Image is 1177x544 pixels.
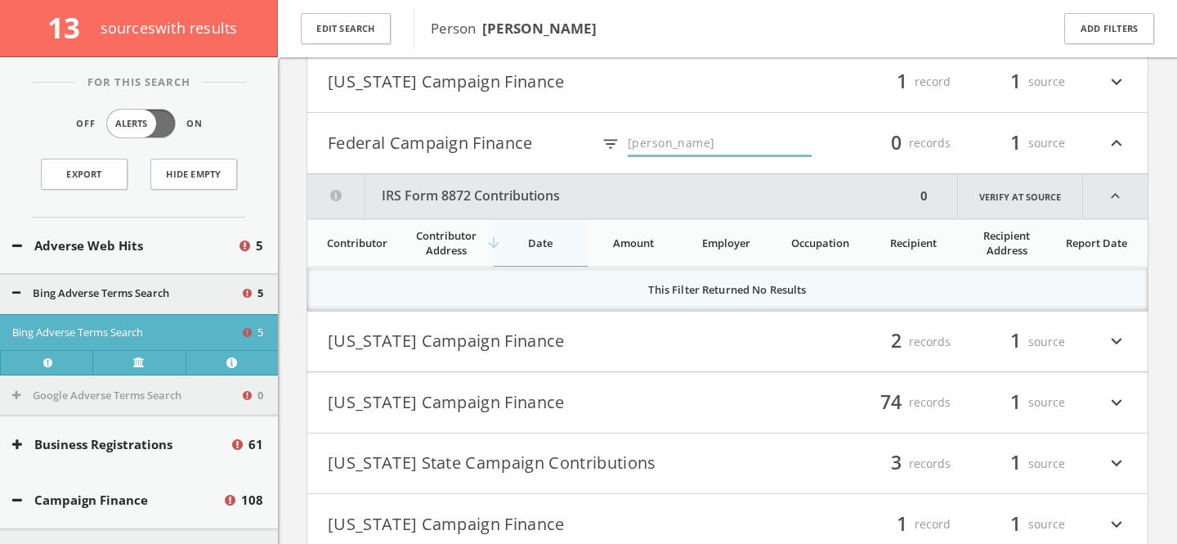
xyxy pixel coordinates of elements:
[76,117,96,131] span: Off
[12,388,240,404] button: Google Adverse Terms Search
[431,19,597,38] span: Person
[307,174,915,218] button: IRS Form 8872 Contributions
[328,510,727,538] button: [US_STATE] Campaign Finance
[967,129,1065,157] div: source
[150,159,237,190] button: Hide Empty
[482,19,597,38] b: [PERSON_NAME]
[967,450,1065,478] div: source
[853,510,951,538] div: record
[1064,13,1154,45] button: Add Filters
[486,235,502,251] i: arrow_downward
[853,389,951,416] div: records
[409,228,484,258] div: Contributor Address
[915,174,933,218] div: 0
[301,13,391,45] button: Edit Search
[47,8,94,47] span: 13
[12,325,240,341] button: Bing Adverse Terms Search
[689,236,764,250] div: Employer
[967,68,1065,96] div: source
[967,328,1065,356] div: source
[782,236,857,250] div: Occupation
[884,128,909,157] span: 0
[875,236,951,250] div: Recipient
[957,174,1083,218] a: Verify at source
[1106,68,1127,96] i: expand_more
[307,268,1148,311] div: grid
[328,328,727,356] button: [US_STATE] Campaign Finance
[186,117,203,131] span: On
[257,285,263,302] span: 5
[1083,174,1148,218] i: expand_less
[101,18,238,38] span: source s with results
[884,327,909,356] span: 2
[853,450,951,478] div: records
[1003,128,1028,157] span: 1
[12,236,237,255] button: Adverse Web Hits
[75,74,203,91] span: For This Search
[884,449,909,478] span: 3
[92,350,185,375] a: Verify at source
[853,328,951,356] div: records
[12,491,222,510] button: Campaign Finance
[256,236,263,255] span: 5
[502,236,577,250] div: Date
[889,510,915,538] span: 1
[257,325,263,341] span: 5
[1003,449,1028,478] span: 1
[328,129,591,157] button: Federal Campaign Finance
[967,510,1065,538] div: source
[853,68,951,96] div: record
[12,285,240,302] button: Bing Adverse Terms Search
[1106,328,1127,356] i: expand_more
[257,388,263,404] span: 0
[1106,129,1127,157] i: expand_less
[1003,327,1028,356] span: 1
[1106,389,1127,416] i: expand_more
[889,67,915,96] span: 1
[628,132,812,157] input: type to filter
[308,268,1148,311] td: This Filter Returned No Results
[967,389,1065,416] div: source
[602,135,620,153] i: filter_list
[853,129,951,157] div: records
[241,491,263,510] span: 108
[1003,510,1028,538] span: 1
[1003,67,1028,96] span: 1
[41,159,128,190] a: Export
[596,236,671,250] div: Amount
[248,435,263,454] span: 61
[328,450,727,478] button: [US_STATE] State Campaign Contributions
[1063,236,1131,250] div: Report Date
[873,388,909,416] span: 74
[1003,388,1028,416] span: 1
[969,228,1045,258] div: Recipient Address
[1106,510,1127,538] i: expand_more
[324,236,391,250] div: Contributor
[12,435,230,454] button: Business Registrations
[1106,450,1127,478] i: expand_more
[328,389,727,416] button: [US_STATE] Campaign Finance
[328,68,727,96] button: [US_STATE] Campaign Finance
